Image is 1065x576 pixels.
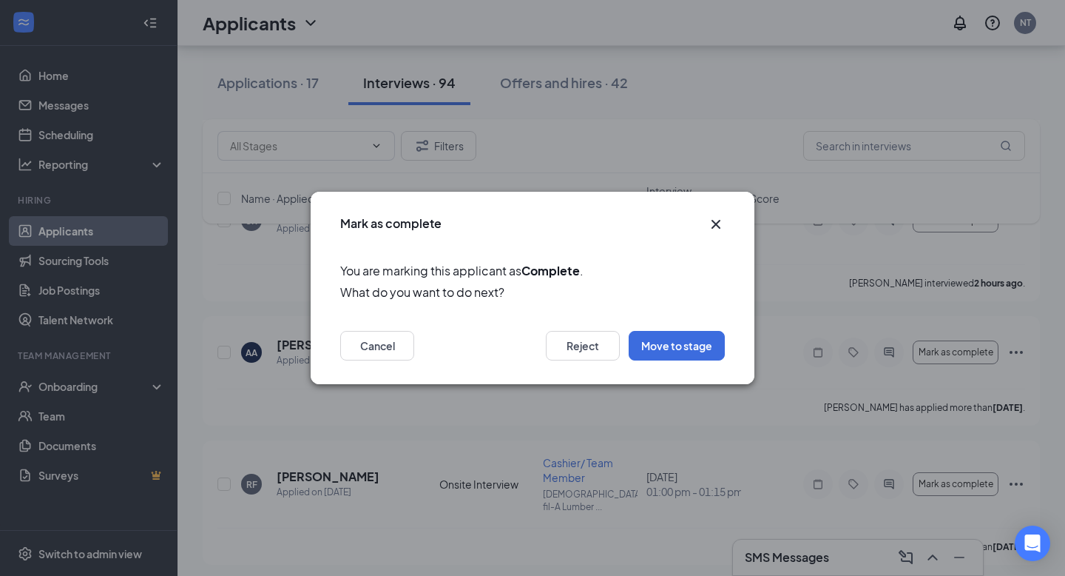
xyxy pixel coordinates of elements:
b: Complete [521,263,580,278]
div: Open Intercom Messenger [1015,526,1050,561]
svg: Cross [707,215,725,233]
span: You are marking this applicant as . [340,261,725,280]
button: Reject [546,331,620,361]
button: Move to stage [629,331,725,361]
button: Cancel [340,331,414,361]
button: Close [707,215,725,233]
h3: Mark as complete [340,215,442,232]
span: What do you want to do next? [340,283,725,301]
